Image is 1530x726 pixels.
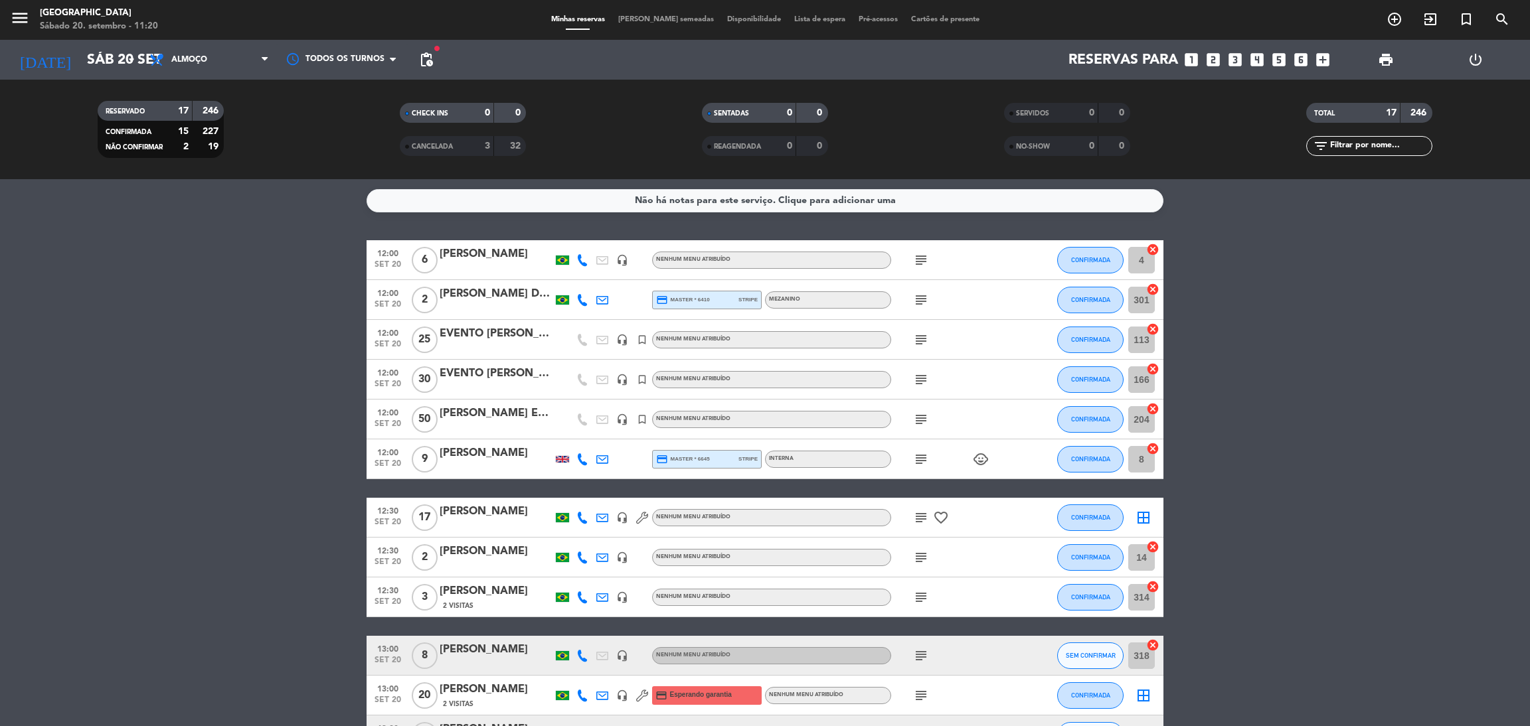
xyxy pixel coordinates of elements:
[106,108,145,115] span: RESERVADO
[1314,110,1335,117] span: TOTAL
[616,334,628,346] i: headset_mic
[1016,143,1050,150] span: NO-SHOW
[1071,256,1110,263] span: CONFIRMADA
[1057,327,1124,353] button: CONFIRMADA
[412,366,438,393] span: 30
[656,294,710,306] span: master * 6410
[817,108,825,117] strong: 0
[738,455,758,463] span: stripe
[913,372,929,388] i: subject
[1146,402,1159,415] i: cancel
[714,143,761,150] span: REAGENDADA
[1068,52,1178,68] span: Reservas para
[412,143,453,150] span: CANCELADA
[1071,415,1110,423] span: CONFIRMADA
[178,106,189,115] strong: 17
[371,518,404,533] span: set 20
[616,650,628,662] i: headset_mic
[656,257,730,262] span: Nenhum menu atribuído
[10,45,80,74] i: [DATE]
[371,597,404,613] span: set 20
[1270,51,1288,68] i: looks_5
[443,601,473,611] span: 2 Visitas
[1314,51,1331,68] i: add_box
[1422,11,1438,27] i: exit_to_app
[616,512,628,524] i: headset_mic
[635,193,896,208] div: Não há notas para este serviço. Clique para adicionar uma
[913,411,929,427] i: subject
[440,445,552,462] div: [PERSON_NAME]
[1066,652,1116,659] span: SEM CONFIRMAR
[371,325,404,340] span: 12:00
[656,453,710,465] span: master * 6645
[440,641,552,658] div: [PERSON_NAME]
[1071,336,1110,343] span: CONFIRMADA
[440,285,552,303] div: [PERSON_NAME] Dantas
[371,340,404,355] span: set 20
[714,110,749,117] span: SENTADAS
[656,453,668,465] i: credit_card
[787,108,792,117] strong: 0
[1057,406,1124,433] button: CONFIRMADA
[1071,296,1110,303] span: CONFIRMADA
[1089,108,1094,117] strong: 0
[656,554,730,559] span: Nenhum menu atribuído
[1205,51,1222,68] i: looks_two
[1146,442,1159,455] i: cancel
[656,294,668,306] i: credit_card
[933,510,949,526] i: favorite_border
[371,364,404,380] span: 12:00
[485,108,490,117] strong: 0
[656,376,730,382] span: Nenhum menu atribuído
[208,142,221,151] strong: 19
[1071,553,1110,561] span: CONFIRMADA
[616,690,628,701] i: headset_mic
[1146,283,1159,296] i: cancel
[1071,593,1110,601] span: CONFIRMADA
[738,295,758,304] span: stripe
[412,287,438,313] span: 2
[656,416,730,421] span: Nenhum menu atribuído
[371,419,404,435] span: set 20
[371,300,404,315] span: set 20
[616,374,628,386] i: headset_mic
[106,129,151,135] span: CONFIRMADA
[371,582,404,597] span: 12:30
[1071,691,1110,699] span: CONFIRMADA
[124,52,139,68] i: arrow_drop_down
[1119,108,1127,117] strong: 0
[913,292,929,308] i: subject
[1146,540,1159,553] i: cancel
[412,584,438,611] span: 3
[10,8,30,33] button: menu
[440,365,552,382] div: EVENTO [PERSON_NAME]
[913,549,929,565] i: subject
[616,591,628,603] i: headset_mic
[656,336,730,342] span: Nenhum menu atribuído
[371,245,404,260] span: 12:00
[913,688,929,703] i: subject
[412,446,438,472] span: 9
[616,413,628,425] i: headset_mic
[656,594,730,599] span: Nenhum menu atribuído
[371,260,404,275] span: set 20
[817,141,825,151] strong: 0
[616,254,628,266] i: headset_mic
[440,405,552,422] div: [PERSON_NAME] Evento
[769,692,843,697] span: Nenhum menu atribuído
[371,680,404,695] span: 13:00
[106,144,163,151] span: NÃO CONFIRMAR
[1468,52,1484,68] i: power_settings_new
[183,142,189,151] strong: 2
[440,503,552,520] div: [PERSON_NAME]
[1292,51,1310,68] i: looks_6
[1410,108,1429,117] strong: 246
[371,404,404,419] span: 12:00
[203,106,221,115] strong: 246
[636,413,648,425] i: turned_in_not
[913,589,929,605] i: subject
[443,699,473,709] span: 2 Visitas
[371,656,404,671] span: set 20
[1387,11,1402,27] i: add_circle_outline
[371,557,404,573] span: set 20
